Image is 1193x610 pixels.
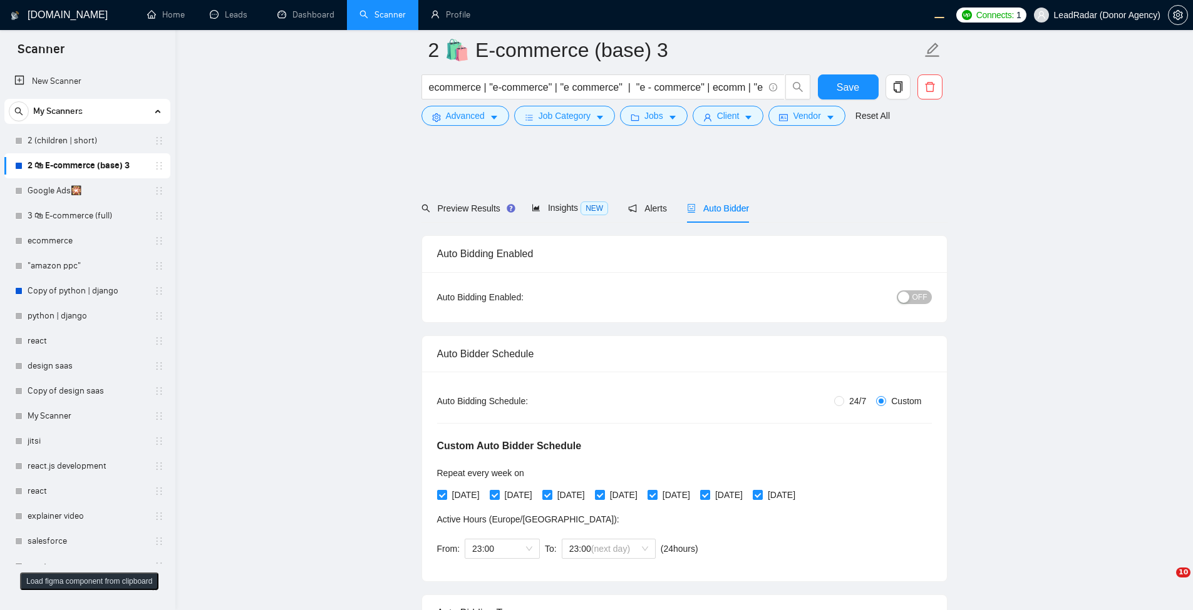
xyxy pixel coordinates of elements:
span: [DATE] [605,488,643,502]
span: From: [437,544,460,554]
a: 2 🛍 E-commerce (base) 3 [28,153,147,178]
button: settingAdvancedcaret-down [421,106,509,126]
button: copy [886,74,911,99]
button: idcardVendorcaret-down [768,106,845,126]
span: holder [154,461,164,471]
a: 2 (children | short) [28,128,147,153]
span: Jobs [644,109,663,123]
a: New Scanner [14,69,160,94]
span: Connects: [976,8,1014,22]
a: Google Ads🎇 [28,178,147,203]
a: react.js development [28,454,147,479]
a: react [28,554,147,579]
span: holder [154,286,164,296]
h5: Custom Auto Bidder Schedule [437,439,582,454]
span: caret-down [744,113,753,122]
span: 24/7 [844,394,871,408]
span: holder [154,486,164,496]
span: 10 [1176,567,1190,577]
span: holder [154,436,164,446]
span: Repeat every week on [437,468,524,478]
a: searchScanner [359,9,406,20]
span: holder [154,161,164,171]
span: Client [717,109,740,123]
span: holder [154,211,164,221]
a: My Scanner [28,404,147,429]
span: holder [154,136,164,146]
span: Job Category [539,109,591,123]
img: logo [11,6,19,26]
span: user [703,113,712,122]
span: holder [154,186,164,196]
span: area-chart [532,203,540,212]
span: 1 [1016,8,1021,22]
a: homeHome [147,9,185,20]
span: bars [525,113,534,122]
span: [DATE] [552,488,590,502]
span: caret-down [490,113,498,122]
span: idcard [779,113,788,122]
span: caret-down [826,113,835,122]
span: holder [154,386,164,396]
span: Save [837,79,859,95]
div: Auto Bidder Schedule [437,336,932,372]
a: messageLeads [210,9,252,20]
div: Auto Bidding Schedule: [437,394,602,408]
input: Scanner name... [428,34,922,66]
span: caret-down [668,113,677,122]
span: 23:00 [569,539,648,558]
input: Search Freelance Jobs... [429,79,763,95]
span: info-circle [769,83,777,91]
div: Tooltip anchor [505,203,517,214]
div: Auto Bidding Enabled: [437,290,602,304]
span: 23:00 [472,539,532,558]
button: setting [1168,5,1188,25]
a: salesforce [28,529,147,554]
span: holder [154,511,164,521]
span: search [786,81,810,93]
span: copy [886,81,910,93]
iframe: Intercom live chat [1150,567,1180,597]
span: Auto Bidder [687,203,749,213]
button: delete [917,74,943,99]
a: react [28,328,147,353]
a: dashboardDashboard [277,9,334,20]
span: NEW [581,201,608,215]
button: folderJobscaret-down [620,106,688,126]
span: [DATE] [447,488,485,502]
li: New Scanner [4,69,170,94]
button: barsJob Categorycaret-down [514,106,615,126]
a: explainer video [28,504,147,529]
span: [DATE] [763,488,800,502]
a: 3 🛍 E-commerce (full) [28,203,147,228]
span: search [9,107,28,116]
span: search [421,204,430,213]
span: holder [154,361,164,371]
span: [DATE] [500,488,537,502]
span: holder [154,261,164,271]
span: Preview Results [421,203,512,213]
span: setting [432,113,441,122]
a: jitsi [28,429,147,454]
span: To: [545,544,557,554]
span: Insights [532,203,608,213]
a: setting [1168,10,1188,20]
span: robot [687,204,696,213]
span: holder [154,336,164,346]
div: Auto Bidding Enabled [437,236,932,272]
span: setting [1169,10,1187,20]
span: caret-down [596,113,604,122]
span: [DATE] [658,488,695,502]
span: [DATE] [710,488,748,502]
a: userProfile [431,9,470,20]
span: holder [154,411,164,421]
a: python | django [28,303,147,328]
button: userClientcaret-down [693,106,764,126]
button: search [9,101,29,121]
a: design saas [28,353,147,379]
span: holder [154,311,164,321]
span: holder [154,536,164,546]
span: Custom [886,394,926,408]
a: ecommerce [28,228,147,253]
a: react [28,479,147,504]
